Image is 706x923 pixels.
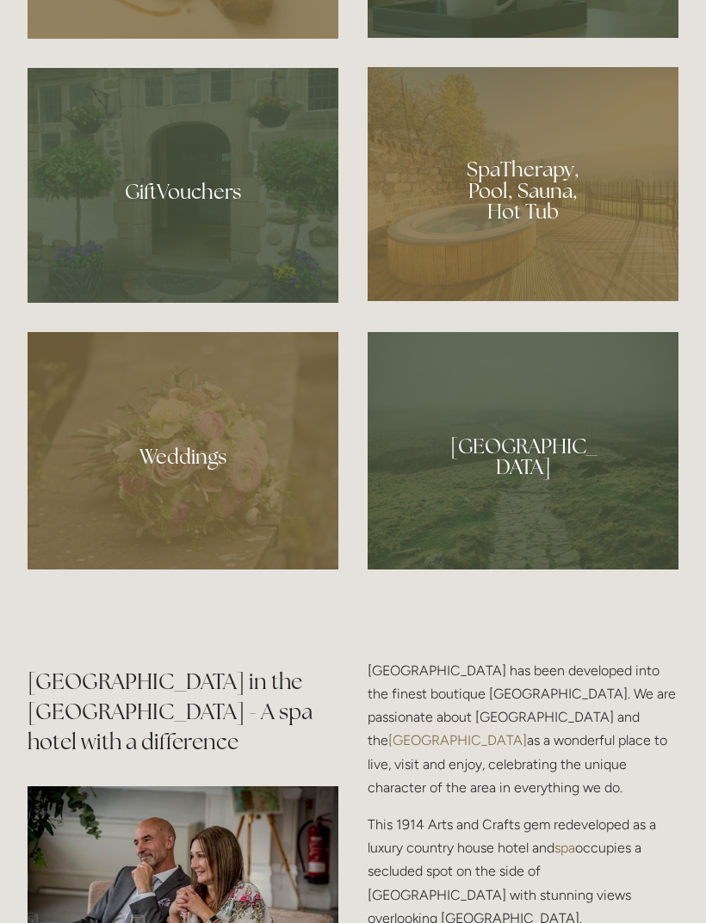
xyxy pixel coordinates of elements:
[368,659,678,799] p: [GEOGRAPHIC_DATA] has been developed into the finest boutique [GEOGRAPHIC_DATA]. We are passionat...
[554,840,575,856] a: spa
[388,732,527,748] a: [GEOGRAPHIC_DATA]
[368,67,678,301] a: Hot tub view, Losehill Hotel
[28,332,338,569] a: Bouquet of flowers at Losehill Hotel
[368,332,678,569] a: Peak District path, Losehill hotel
[28,68,338,303] a: External view of Losehill Hotel
[28,667,338,757] h2: [GEOGRAPHIC_DATA] in the [GEOGRAPHIC_DATA] - A spa hotel with a difference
